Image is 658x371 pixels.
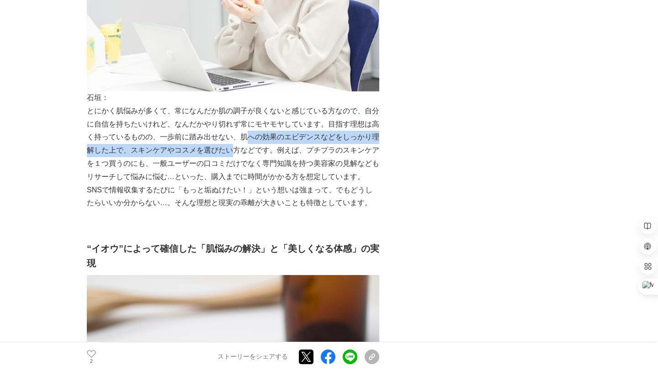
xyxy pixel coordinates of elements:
[87,91,379,105] p: 石垣：
[87,359,96,363] p: 2
[87,241,379,270] h2: “イオウ”によって確信した「肌悩みの解決」と「美しくなる体感」の実現
[87,184,379,210] p: SNSで情報収集するたびに「もっと垢ぬけたい！」という想いは強まって、でもどうしたらいいか分からない…。そんな理想と現実の乖離が大きいことも特徴としています。
[87,105,379,184] p: とにかく肌悩みが多くて、常になんだか肌の調子が良くないと感じている方なので、自分に自信を持ちたいけれど、なんだかやり切れず常にモヤモヤしています。目指す理想は高く持っているものの、一歩前に踏み出...
[218,353,288,361] p: ストーリーをシェアする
